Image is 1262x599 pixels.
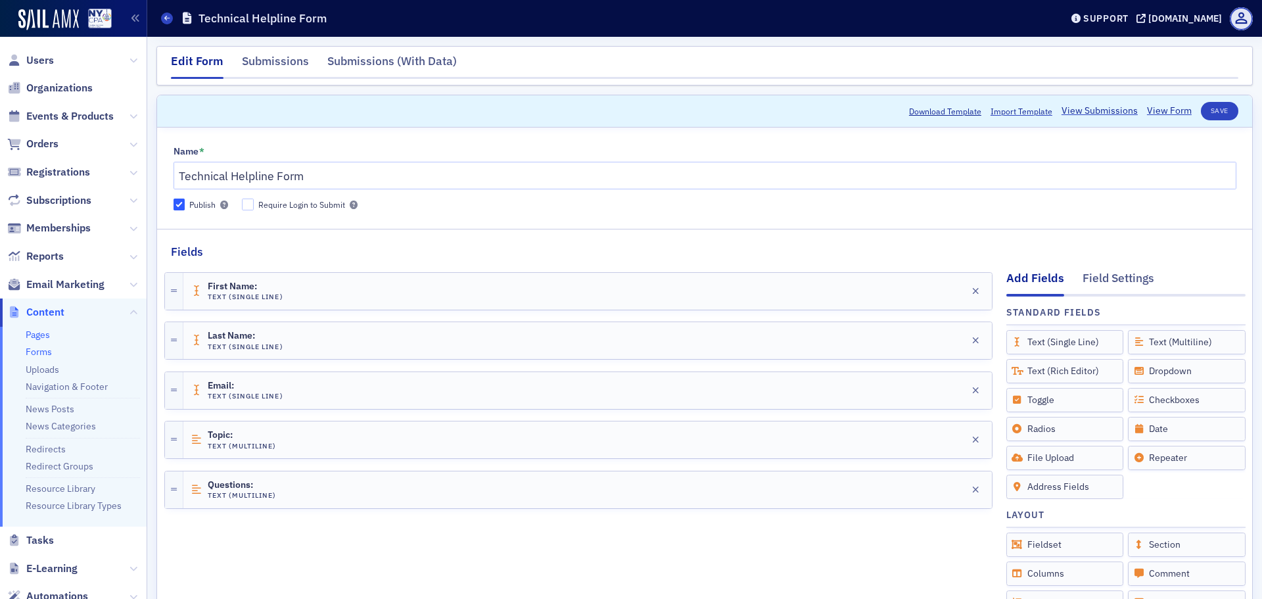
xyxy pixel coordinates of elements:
a: Memberships [7,221,91,235]
div: Text (Single Line) [1006,330,1124,354]
button: [DOMAIN_NAME] [1136,14,1227,23]
div: Dropdown [1128,359,1246,383]
span: Subscriptions [26,193,91,208]
a: Email Marketing [7,277,105,292]
div: Comment [1128,562,1246,586]
div: [DOMAIN_NAME] [1148,12,1222,24]
a: View Submissions [1062,104,1138,118]
img: SailAMX [18,9,79,30]
span: Questions: [208,480,281,491]
div: Publish [189,199,216,210]
input: Require Login to Submit [242,199,254,210]
div: Toggle [1006,388,1124,412]
a: Orders [7,137,58,151]
button: Save [1201,102,1238,120]
span: First Name: [208,281,281,292]
span: Events & Products [26,109,114,124]
div: Submissions (With Data) [327,53,457,77]
input: Publish [174,199,185,210]
div: Columns [1006,562,1124,586]
h2: Fields [171,243,203,260]
div: Add Fields [1006,270,1064,296]
a: News Categories [26,420,96,432]
span: Users [26,53,54,68]
span: Registrations [26,165,90,180]
div: Text (Rich Editor) [1006,359,1124,383]
a: Uploads [26,364,59,375]
span: Email: [208,381,281,391]
div: Address Fields [1006,475,1124,499]
a: Navigation & Footer [26,381,108,393]
span: Orders [26,137,58,151]
div: Date [1128,417,1246,441]
span: Tasks [26,533,54,548]
div: Fieldset [1006,533,1124,557]
div: Checkboxes [1128,388,1246,412]
span: Memberships [26,221,91,235]
h4: Text (Single Line) [208,343,283,351]
span: Organizations [26,81,93,95]
a: Organizations [7,81,93,95]
h1: Technical Helpline Form [199,11,327,26]
h4: Text (Multiline) [208,491,281,500]
span: Import Template [991,105,1052,117]
span: Last Name: [208,331,281,341]
a: View Homepage [79,9,112,31]
h4: Text (Single Line) [208,392,283,400]
span: Reports [26,249,64,264]
span: E-Learning [26,562,78,576]
div: Name [174,146,199,158]
a: Forms [26,346,52,358]
a: Reports [7,249,64,264]
div: Radios [1006,417,1124,441]
div: Edit Form [171,53,223,79]
a: Pages [26,329,50,341]
a: Events & Products [7,109,114,124]
div: Text (Multiline) [1128,330,1246,354]
div: Require Login to Submit [258,199,345,210]
h4: Text (Multiline) [208,442,281,450]
a: Users [7,53,54,68]
a: E-Learning [7,562,78,576]
div: Field Settings [1083,270,1154,294]
img: SailAMX [88,9,112,29]
div: Repeater [1128,446,1246,470]
div: Submissions [242,53,309,77]
span: Profile [1230,7,1253,30]
abbr: This field is required [199,146,204,158]
a: Registrations [7,165,90,180]
a: Resource Library [26,483,95,494]
span: Topic: [208,430,281,441]
a: News Posts [26,403,74,415]
a: Redirects [26,443,66,455]
h4: Layout [1006,508,1045,522]
a: Tasks [7,533,54,548]
h4: Standard Fields [1006,306,1102,320]
a: Subscriptions [7,193,91,208]
span: Email Marketing [26,277,105,292]
a: View Form [1147,104,1192,118]
div: Support [1083,12,1129,24]
div: File Upload [1006,446,1124,470]
a: Content [7,305,64,320]
a: Resource Library Types [26,500,122,512]
span: Content [26,305,64,320]
button: Download Template [909,105,981,117]
div: Section [1128,533,1246,557]
h4: Text (Single Line) [208,293,283,301]
a: Redirect Groups [26,460,93,472]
